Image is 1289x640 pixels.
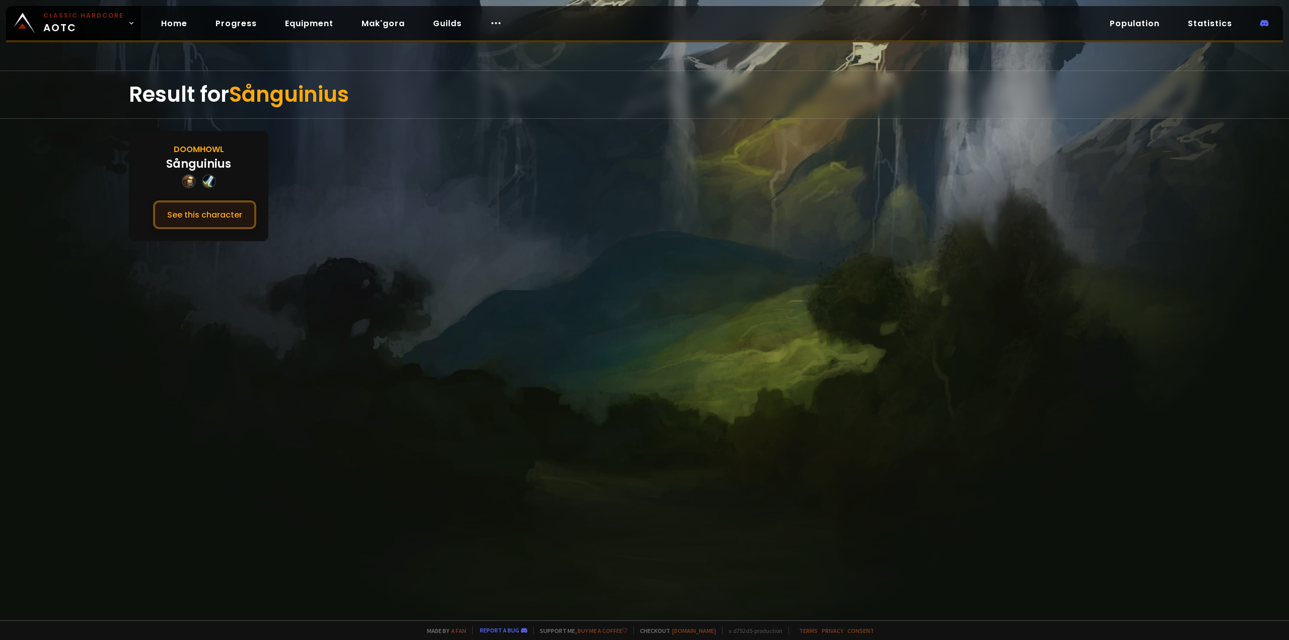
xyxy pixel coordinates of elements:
[822,627,843,634] a: Privacy
[1180,13,1240,34] a: Statistics
[43,11,124,35] span: AOTC
[672,627,716,634] a: [DOMAIN_NAME]
[533,627,627,634] span: Support me,
[153,13,195,34] a: Home
[799,627,818,634] a: Terms
[353,13,413,34] a: Mak'gora
[6,6,141,40] a: Classic HardcoreAOTC
[578,627,627,634] a: Buy me a coffee
[421,627,466,634] span: Made by
[207,13,265,34] a: Progress
[425,13,470,34] a: Guilds
[480,626,519,634] a: Report a bug
[451,627,466,634] a: a fan
[153,200,256,229] button: See this character
[229,80,349,109] span: Sånguinius
[43,11,124,20] small: Classic Hardcore
[722,627,782,634] span: v. d752d5 - production
[1102,13,1168,34] a: Population
[277,13,341,34] a: Equipment
[129,71,1160,118] div: Result for
[633,627,716,634] span: Checkout
[166,156,231,172] div: Sånguinius
[174,143,224,156] div: Doomhowl
[847,627,874,634] a: Consent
